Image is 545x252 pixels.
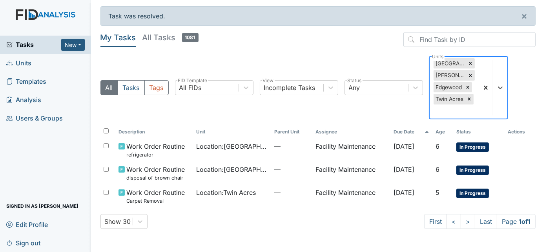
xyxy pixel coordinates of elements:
[126,197,185,205] small: Carpet Removal
[453,125,505,139] th: Toggle SortBy
[144,80,169,95] button: Tags
[505,125,536,139] th: Actions
[6,57,31,69] span: Units
[126,188,185,205] span: Work Order Routine Carpet Removal
[6,76,46,88] span: Templates
[196,142,268,151] span: Location : [GEOGRAPHIC_DATA]
[390,125,432,139] th: Toggle SortBy
[115,125,193,139] th: Toggle SortBy
[312,125,390,139] th: Assignee
[456,166,489,175] span: In Progress
[349,83,360,92] div: Any
[100,80,118,95] button: All
[403,32,536,47] input: Find Task by ID
[434,70,466,80] div: [PERSON_NAME].
[434,94,465,104] div: Twin Acres
[434,58,466,68] div: [GEOGRAPHIC_DATA]
[432,125,453,139] th: Toggle SortBy
[126,174,185,182] small: disposal of brown chair
[6,112,63,124] span: Users & Groups
[513,7,535,25] button: ×
[182,33,199,42] span: 1081
[475,214,497,229] a: Last
[100,80,169,95] div: Type filter
[436,189,439,196] span: 5
[456,189,489,198] span: In Progress
[274,142,310,151] span: —
[424,214,536,229] nav: task-pagination
[456,142,489,152] span: In Progress
[6,94,41,106] span: Analysis
[312,139,390,162] td: Facility Maintenance
[105,217,131,226] div: Show 30
[196,165,268,174] span: Location : [GEOGRAPHIC_DATA]
[447,214,461,229] a: <
[6,237,40,249] span: Sign out
[274,188,310,197] span: —
[126,142,185,158] span: Work Order Routine refrigerator
[193,125,271,139] th: Toggle SortBy
[118,80,145,95] button: Tasks
[394,166,414,173] span: [DATE]
[142,32,199,43] h5: All Tasks
[126,151,185,158] small: refrigerator
[521,10,527,22] span: ×
[100,32,136,43] h5: My Tasks
[461,214,475,229] a: >
[519,218,530,225] strong: 1 of 1
[100,6,536,26] div: Task was resolved.
[274,165,310,174] span: —
[196,188,256,197] span: Location : Twin Acres
[436,142,439,150] span: 6
[271,125,313,139] th: Toggle SortBy
[264,83,315,92] div: Incomplete Tasks
[6,218,48,230] span: Edit Profile
[424,214,447,229] a: First
[312,162,390,185] td: Facility Maintenance
[179,83,202,92] div: All FIDs
[394,142,414,150] span: [DATE]
[61,39,85,51] button: New
[497,214,536,229] span: Page
[436,166,439,173] span: 6
[6,200,78,212] span: Signed in as [PERSON_NAME]
[126,165,185,182] span: Work Order Routine disposal of brown chair
[312,185,390,208] td: Facility Maintenance
[394,189,414,196] span: [DATE]
[6,40,61,49] a: Tasks
[434,82,463,92] div: Edgewood
[104,128,109,133] input: Toggle All Rows Selected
